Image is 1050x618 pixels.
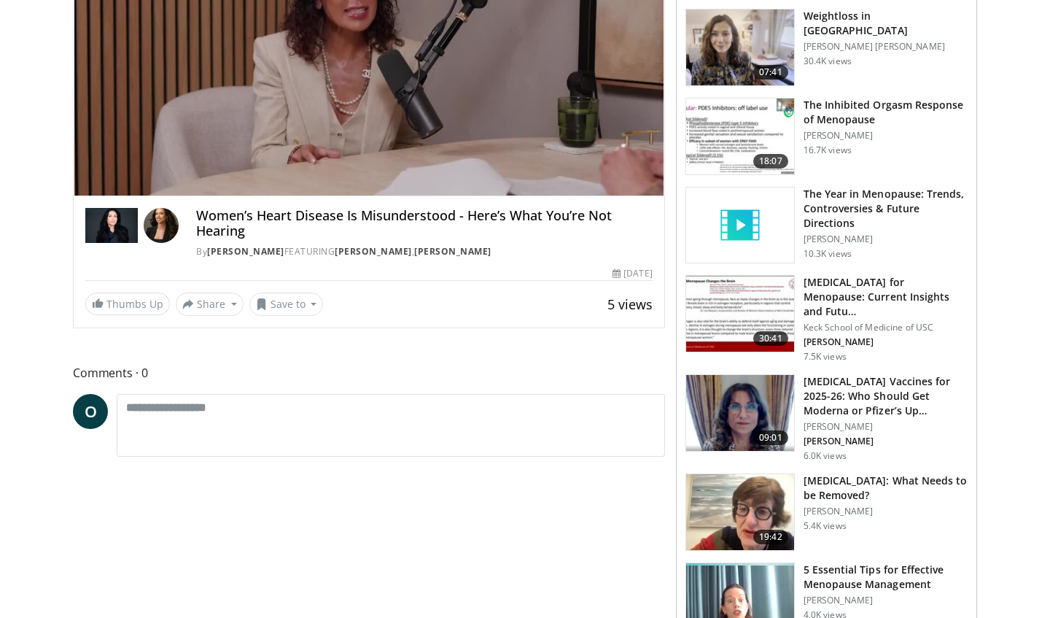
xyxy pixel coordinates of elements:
[804,351,847,363] p: 7.5K views
[804,41,968,53] p: [PERSON_NAME] [PERSON_NAME]
[804,374,968,418] h3: [MEDICAL_DATA] Vaccines for 2025-26: Who Should Get Moderna or Pfizer’s Up…
[804,520,847,532] p: 5.4K views
[686,276,794,352] img: 47271b8a-94f4-49c8-b914-2a3d3af03a9e.150x105_q85_crop-smart_upscale.jpg
[804,55,852,67] p: 30.4K views
[73,363,665,382] span: Comments 0
[414,245,491,258] a: [PERSON_NAME]
[804,9,968,38] h3: Weightloss in [GEOGRAPHIC_DATA]
[685,9,968,86] a: 07:41 Weightloss in [GEOGRAPHIC_DATA] [PERSON_NAME] [PERSON_NAME] 30.4K views
[804,130,968,142] p: [PERSON_NAME]
[804,421,968,433] p: [PERSON_NAME]
[804,275,968,319] h3: [MEDICAL_DATA] for Menopause: Current Insights and Futu…
[196,208,652,239] h4: Women’s Heart Disease Is Misunderstood - Here’s What You’re Not Hearing
[85,208,138,243] img: Dr. Gabrielle Lyon
[804,98,968,127] h3: The Inhibited Orgasm Response of Menopause
[607,296,653,313] span: 5 views
[686,375,794,451] img: 4e370bb1-17f0-4657-a42f-9b995da70d2f.png.150x105_q85_crop-smart_upscale.png
[85,293,170,315] a: Thumbs Up
[144,208,179,243] img: Avatar
[804,474,968,503] h3: [MEDICAL_DATA]: What Needs to be Removed?
[804,436,968,447] p: [PERSON_NAME]
[804,233,968,245] p: [PERSON_NAME]
[685,98,968,175] a: 18:07 The Inhibited Orgasm Response of Menopause [PERSON_NAME] 16.7K views
[804,595,968,606] p: [PERSON_NAME]
[804,248,852,260] p: 10.3K views
[686,474,794,550] img: 4d0a4bbe-a17a-46ab-a4ad-f5554927e0d3.150x105_q85_crop-smart_upscale.jpg
[804,450,847,462] p: 6.0K views
[804,144,852,156] p: 16.7K views
[686,99,794,174] img: 283c0f17-5e2d-42ba-a87c-168d447cdba4.150x105_q85_crop-smart_upscale.jpg
[196,245,652,258] div: By FEATURING ,
[73,394,108,429] a: O
[685,275,968,363] a: 30:41 [MEDICAL_DATA] for Menopause: Current Insights and Futu… Keck School of Medicine of USC [PE...
[753,331,788,346] span: 30:41
[804,322,968,333] p: Keck School of Medicine of USC
[685,374,968,462] a: 09:01 [MEDICAL_DATA] Vaccines for 2025-26: Who Should Get Moderna or Pfizer’s Up… [PERSON_NAME] [...
[686,9,794,85] img: 9983fed1-7565-45be-8934-aef1103ce6e2.150x105_q85_crop-smart_upscale.jpg
[249,293,324,316] button: Save to
[176,293,244,316] button: Share
[753,530,788,544] span: 19:42
[685,474,968,551] a: 19:42 [MEDICAL_DATA]: What Needs to be Removed? [PERSON_NAME] 5.4K views
[612,267,652,280] div: [DATE]
[753,65,788,80] span: 07:41
[804,336,968,348] p: [PERSON_NAME]
[753,154,788,169] span: 18:07
[804,563,968,592] h3: 5 Essential Tips for Effective Menopause Management
[207,245,284,258] a: [PERSON_NAME]
[804,506,968,517] p: [PERSON_NAME]
[753,430,788,445] span: 09:01
[686,188,794,263] img: video_placeholder_short.svg
[685,187,968,264] a: The Year in Menopause: Trends, Controversies & Future Directions [PERSON_NAME] 10.3K views
[804,187,968,231] h3: The Year in Menopause: Trends, Controversies & Future Directions
[335,245,412,258] a: [PERSON_NAME]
